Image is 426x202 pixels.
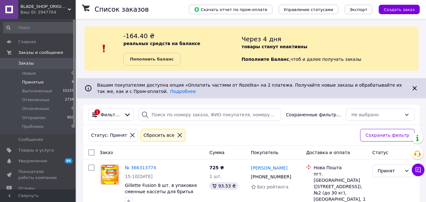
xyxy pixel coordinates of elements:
[72,124,74,130] span: 0
[90,132,128,139] div: Статус: Принят
[22,97,50,103] span: Отмененные
[22,79,44,85] span: Принятые
[101,112,121,118] span: Фильтры
[365,132,409,139] span: Сохранить фильтр
[20,9,76,15] div: Ваш ID: 2947704
[95,6,149,13] h1: Список заказов
[209,182,238,190] div: 93.53 ₴
[99,44,109,53] img: :exclamation:
[372,150,388,155] span: Статус
[378,167,402,174] div: Принят
[65,158,73,164] span: 86
[100,150,113,155] span: Заказ
[18,158,47,164] span: Уведомления
[18,137,43,142] span: Сообщения
[170,89,196,94] a: Подробнее
[125,165,156,170] a: № 366313774
[242,35,281,43] span: Через 4 дня
[72,71,74,76] span: 0
[360,129,415,141] button: Сохранить фильтр
[18,50,63,55] span: Заказы и сообщения
[139,108,281,121] input: Поиск по номеру заказа, ФИО покупателя, номеру телефона, Email, номеру накладной
[125,174,153,179] span: 15:10[DATE]
[286,112,341,118] span: Сохраненные фильтры:
[18,186,35,191] span: Отзывы
[18,39,36,45] span: Главная
[3,22,74,33] input: Поиск
[18,61,34,66] span: Заказы
[22,71,36,76] span: Новые
[130,57,173,61] b: Пополнить баланс
[63,88,74,94] span: 15237
[372,7,420,12] a: Создать заказ
[97,83,402,94] span: Вашим покупателям доступна опция «Оплатить частями от Rozetka» на 2 платежа. Получайте новые зака...
[257,184,289,189] span: Без рейтинга
[209,165,224,170] span: 725 ₴
[351,111,402,118] div: Не выбрано
[72,106,74,112] span: 0
[20,4,68,9] span: BLADE_SHOP_ORIGINAL
[142,132,176,139] div: Сбросить все
[345,5,372,14] button: Экспорт
[72,79,74,85] span: 4
[65,97,74,103] span: 2734
[314,164,367,171] div: Нова Пошта
[101,165,119,184] img: Фото товару
[379,5,420,14] button: Создать заказ
[123,53,180,66] a: Пополнить баланс
[67,115,74,121] span: 950
[384,7,415,12] span: Создать заказ
[242,44,307,49] b: товары станут неактивны
[18,147,54,153] span: Товары и услуги
[279,5,338,14] button: Управление статусами
[284,7,333,12] span: Управление статусами
[123,32,155,40] span: -164.40 ₴
[350,7,367,12] span: Экспорт
[209,150,225,155] span: Сумма
[251,150,279,155] span: Покупатель
[242,32,418,66] div: , чтоб и далее получать заказы
[242,57,289,62] b: Пополните Баланс
[125,183,197,200] a: Gillette Fusion 8 шт. в упаковке сменные кассеты для бритья (оригинал джилет)
[22,115,46,121] span: Отправлен
[251,165,288,171] a: [PERSON_NAME]
[189,5,272,14] button: Скачать отчет по пром-оплате
[123,41,200,46] b: реальных средств на балансе
[412,164,424,176] button: Чат с покупателем
[306,150,350,155] span: Доставка и оплата
[22,88,52,94] span: Выполненные
[251,174,291,179] span: [PHONE_NUMBER]
[194,7,267,12] span: Скачать отчет по пром-оплате
[22,124,44,130] span: Проблема
[18,169,58,180] span: Показатели работы компании
[100,164,120,185] a: Фото товару
[209,174,222,179] span: 1 шт.
[22,106,49,112] span: Оплаченные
